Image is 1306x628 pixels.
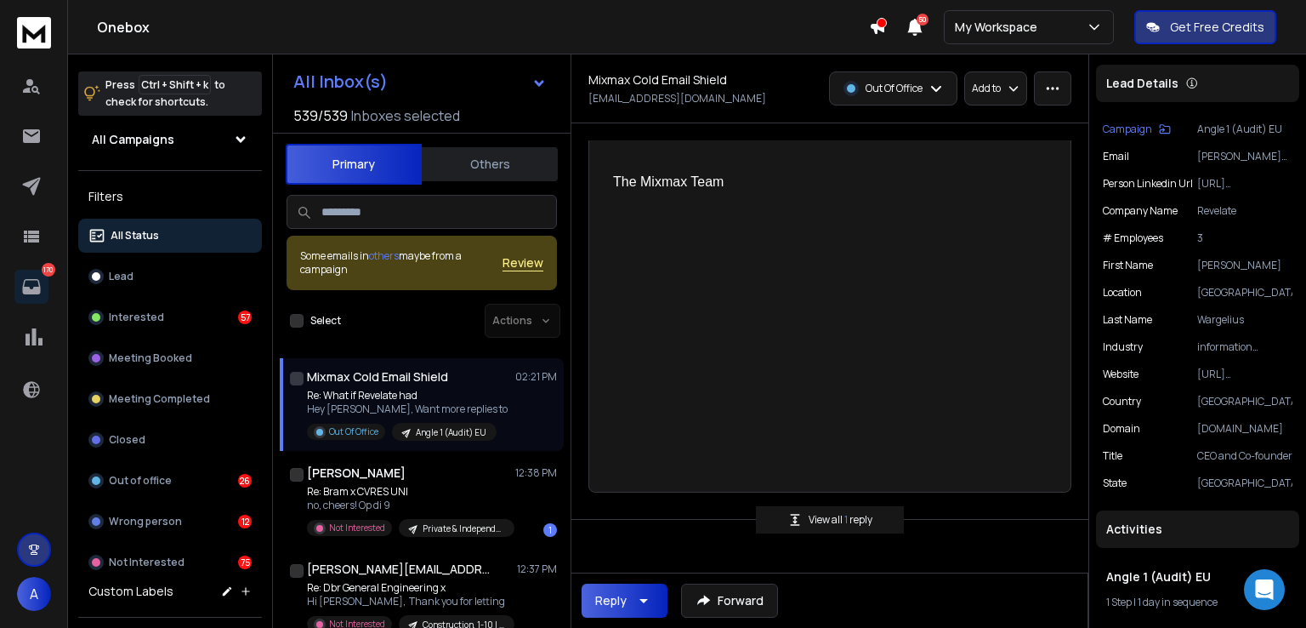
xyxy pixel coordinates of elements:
span: Ctrl + Shift + k [139,75,211,94]
button: Meeting Booked [78,341,262,375]
div: 75 [238,556,252,569]
div: The Mixmax Team [613,174,1033,191]
h3: Inboxes selected [351,106,460,126]
div: Reply [595,592,627,609]
span: others [369,248,399,263]
p: First Name [1103,259,1153,272]
p: 12:37 PM [517,562,557,576]
button: Campaign [1103,123,1171,136]
p: Re: Bram x CVRES UNI [307,485,511,499]
p: [EMAIL_ADDRESS][DOMAIN_NAME] [588,92,766,106]
p: Angle 1 (Audit) EU [1197,123,1292,136]
button: Closed [78,423,262,457]
p: Lead Details [1106,75,1178,92]
p: Re: Dbr General Engineering x [307,581,511,595]
p: Hey [PERSON_NAME], Want more replies to [307,402,508,416]
div: | [1106,596,1289,609]
span: 50 [917,14,928,26]
button: Out of office26 [78,464,262,498]
p: no, cheers! Op di 9 [307,499,511,512]
div: 1 [543,523,557,537]
button: Primary [286,144,422,185]
p: Country [1103,395,1141,408]
p: All Status [111,229,159,243]
h1: Mixmax Cold Email Shield [307,368,448,385]
span: 1 [844,512,849,527]
p: industry [1103,340,1143,354]
p: website [1103,368,1138,381]
p: Wargelius [1197,313,1292,327]
p: title [1103,449,1122,463]
button: A [17,577,51,611]
button: Interested57 [78,300,262,334]
h1: Angle 1 (Audit) EU [1106,568,1289,585]
div: Open Intercom Messenger [1244,569,1285,610]
button: Reply [582,584,667,618]
button: Get Free Credits [1134,10,1276,44]
div: Some emails in maybe from a campaign [300,249,503,277]
div: 26 [238,474,252,488]
button: Meeting Completed [78,382,262,416]
p: Lead [109,270,133,283]
p: Revelate [1197,204,1292,218]
span: 1 day in sequence [1138,595,1218,609]
p: information technology & services [1197,340,1292,354]
p: [URL][DOMAIN_NAME] [1197,368,1292,381]
div: Activities [1096,511,1299,548]
p: 170 [42,263,55,277]
p: 3 [1197,231,1292,245]
p: Hi [PERSON_NAME], Thank you for letting [307,595,511,608]
button: Lead [78,260,262,294]
p: Out Of Office [866,82,923,95]
img: logo [17,17,51,49]
p: 12:38 PM [515,466,557,480]
button: All Inbox(s) [280,65,560,99]
h3: Filters [78,185,262,208]
p: Re: What if Revelate had [307,389,508,402]
label: Select [310,314,341,328]
p: Get Free Credits [1170,19,1264,36]
p: Private & Independent Universities + International Branch Campuses / [GEOGRAPHIC_DATA] [423,522,504,535]
p: Meeting Booked [109,351,192,365]
p: Not Interested [109,556,185,569]
span: 539 / 539 [293,106,348,126]
h1: [PERSON_NAME][EMAIL_ADDRESS][DOMAIN_NAME] [307,561,494,578]
p: [PERSON_NAME][EMAIL_ADDRESS][DOMAIN_NAME] [1197,150,1292,163]
p: Person Linkedin Url [1103,177,1193,191]
p: Closed [109,433,145,447]
button: Review [503,254,543,271]
p: View all reply [809,513,872,527]
div: 12 [238,515,252,528]
p: # Employees [1103,231,1163,245]
p: 02:21 PM [515,370,557,384]
p: [PERSON_NAME] [1197,259,1292,272]
p: Not Interested [329,522,385,534]
p: [GEOGRAPHIC_DATA] [1197,477,1292,490]
h1: Onebox [97,17,869,37]
p: [GEOGRAPHIC_DATA] [1197,286,1292,300]
p: Company Name [1103,204,1178,218]
p: [URL][DOMAIN_NAME][PERSON_NAME] [1197,177,1292,191]
button: Others [422,146,558,183]
p: Out Of Office [329,425,378,438]
p: Press to check for shortcuts. [105,77,225,111]
button: Wrong person12 [78,505,262,539]
button: All Status [78,219,262,253]
p: [DOMAIN_NAME] [1197,422,1292,436]
h3: Custom Labels [88,583,173,600]
span: 1 Step [1106,595,1132,609]
p: location [1103,286,1142,300]
a: 170 [14,270,48,304]
p: [GEOGRAPHIC_DATA] [1197,395,1292,408]
div: 57 [238,311,252,324]
h1: Mixmax Cold Email Shield [588,71,727,88]
p: Angle 1 (Audit) EU [416,426,486,439]
p: Wrong person [109,515,182,528]
button: All Campaigns [78,123,262,157]
p: Email [1103,150,1129,163]
p: State [1103,477,1127,490]
button: Forward [681,584,778,618]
